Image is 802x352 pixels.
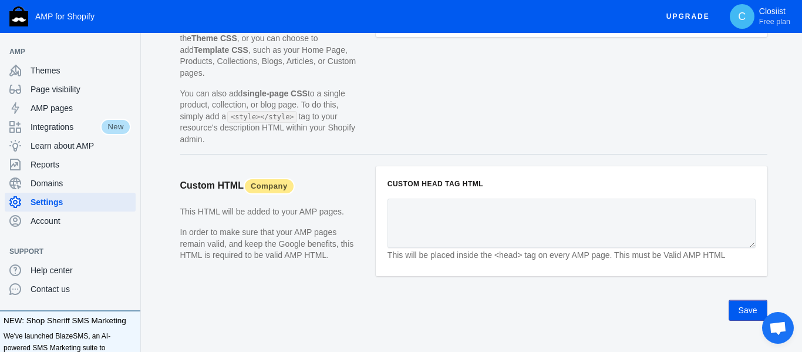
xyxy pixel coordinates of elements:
h2: Custom HTML [180,166,364,206]
a: Account [5,212,136,230]
div: Open chat [762,312,794,344]
code: <style></style> [227,111,297,123]
a: Settings [5,193,136,212]
span: C [736,11,748,22]
h6: Custom HEAD tag HTML [387,178,756,190]
button: Upgrade [657,6,719,28]
span: Upgrade [666,6,710,27]
span: AMP [9,46,119,58]
strong: Theme CSS [191,33,237,43]
em: This will be placed inside the <head> tag on every AMP page. This must be Valid AMP HTML [387,250,726,260]
span: Company [244,178,295,195]
span: Help center [31,264,131,276]
span: New [100,119,131,135]
span: Learn about AMP [31,140,131,152]
span: Support [9,246,119,257]
strong: single-page CSS [242,89,307,98]
p: You can also add to a single product, collection, or blog page. To do this, simply add a tag to y... [180,88,364,146]
img: Shop Sheriff Logo [9,6,28,26]
span: Domains [31,177,131,189]
span: Themes [31,65,131,76]
strong: Template CSS [194,45,248,55]
span: Page visibility [31,83,131,95]
span: Account [31,215,131,227]
span: Free plan [759,17,790,26]
span: Settings [31,196,131,208]
p: This CSS will be added to your AMP pages. You can choose to add CSS to every page by using the , ... [180,10,364,79]
span: AMP pages [31,102,131,114]
span: AMP for Shopify [35,12,95,21]
p: Closiist [759,6,790,26]
a: Page visibility [5,80,136,99]
button: Add a sales channel [119,249,138,254]
a: Domains [5,174,136,193]
p: In order to make sure that your AMP pages remain valid, and keep the Google benefits, this HTML i... [180,227,364,262]
button: Save [729,300,767,321]
span: Integrations [31,121,100,133]
a: IntegrationsNew [5,118,136,136]
button: Add a sales channel [119,49,138,54]
a: Themes [5,61,136,80]
a: AMP pages [5,99,136,118]
span: Contact us [31,283,131,295]
a: Reports [5,155,136,174]
span: Reports [31,159,131,170]
a: Contact us [5,280,136,299]
p: This HTML will be added to your AMP pages. [180,206,364,218]
a: Learn about AMP [5,136,136,155]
